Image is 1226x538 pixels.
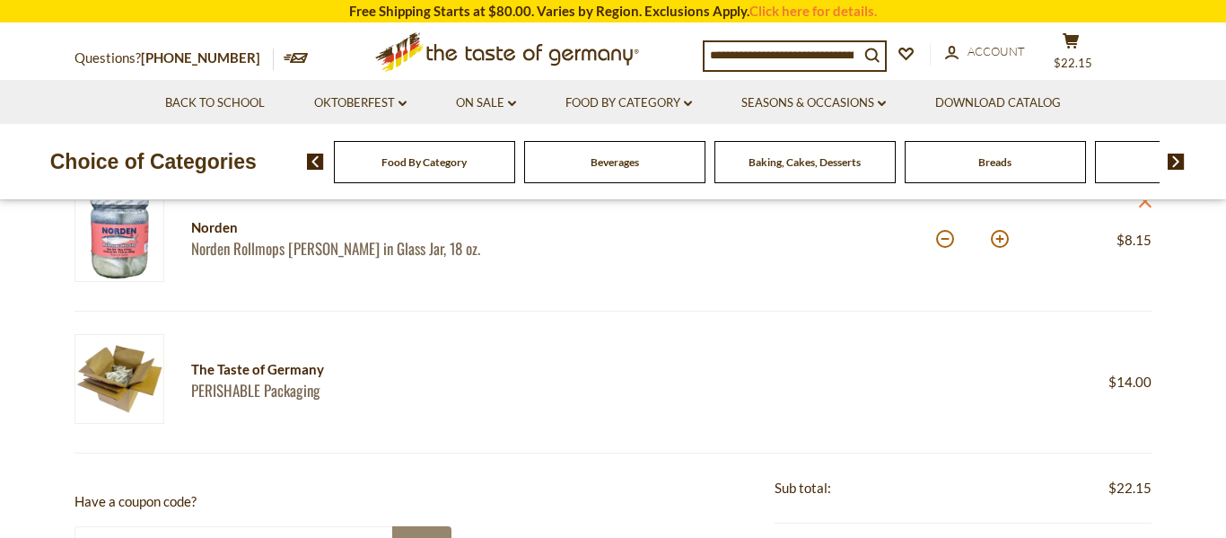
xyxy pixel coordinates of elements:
div: Norden [191,216,582,239]
img: PERISHABLE Packaging [74,334,164,424]
a: On Sale [456,93,516,113]
a: Seasons & Occasions [741,93,886,113]
a: Food By Category [381,155,467,169]
span: Sub total: [775,480,831,496]
a: Download Catalog [935,93,1061,113]
a: Food By Category [565,93,692,113]
a: Oktoberfest [314,93,407,113]
span: $22.15 [1054,56,1092,70]
a: PERISHABLE Packaging [191,381,642,400]
p: Questions? [74,47,274,70]
button: $22.15 [1044,32,1098,77]
a: Click here for details. [749,3,877,19]
div: The Taste of Germany [191,358,642,381]
p: Have a coupon code? [74,490,451,513]
a: Baking, Cakes, Desserts [749,155,861,169]
a: Breads [978,155,1011,169]
span: $14.00 [1108,374,1152,390]
span: $8.15 [1117,232,1152,248]
span: $22.15 [1108,477,1152,499]
a: Beverages [591,155,639,169]
a: [PHONE_NUMBER] [141,49,260,66]
a: Norden Rollmops [PERSON_NAME] in Glass Jar, 18 oz. [191,239,582,258]
a: Back to School [165,93,265,113]
a: Account [945,42,1025,62]
img: next arrow [1168,154,1185,170]
span: Account [968,44,1025,58]
img: previous arrow [307,154,324,170]
img: Norden Rollmops Herring in Glass Jar [74,192,164,282]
